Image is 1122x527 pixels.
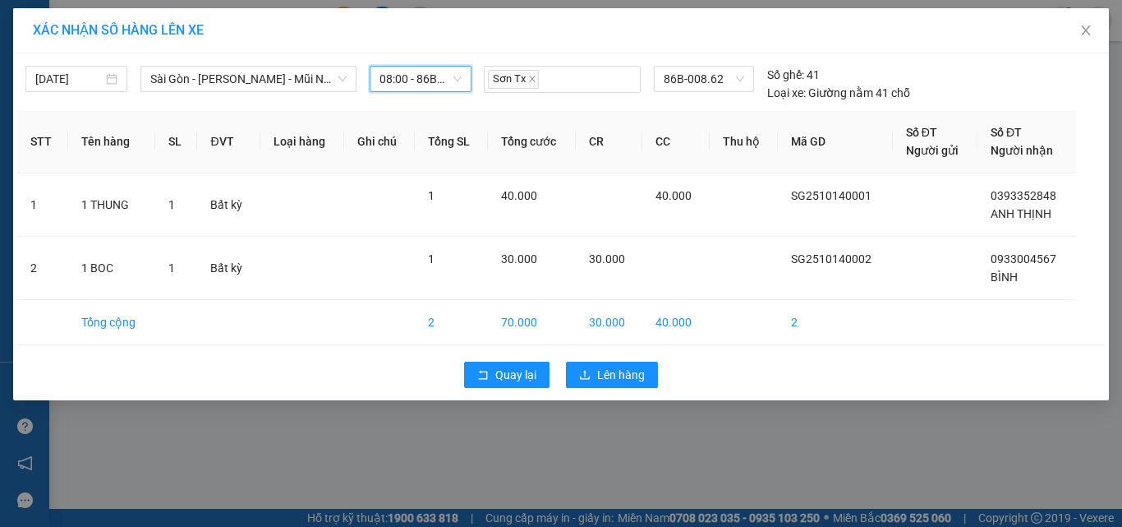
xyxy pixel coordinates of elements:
span: rollback [477,369,489,382]
th: Tổng cước [488,110,575,173]
td: 2 [778,300,893,345]
th: SL [155,110,198,173]
th: ĐVT [197,110,260,173]
span: 40.000 [501,189,537,202]
td: Bất kỳ [197,173,260,237]
span: Quay lại [495,366,536,384]
div: Giường nằm 41 chỗ [767,84,910,102]
th: CC [642,110,710,173]
span: SG2510140001 [791,189,871,202]
th: STT [17,110,68,173]
span: 1 [428,189,435,202]
th: Ghi chú [344,110,415,173]
span: Lên hàng [597,366,645,384]
span: ANH THỊNH [991,207,1051,220]
span: 30.000 [589,252,625,266]
span: Số ghế: [767,66,804,84]
button: Close [1063,8,1109,54]
span: Sài Gòn - Phan Thiết - Mũi Né (CT Km42) [150,67,347,91]
button: uploadLên hàng [566,362,658,388]
td: 2 [17,237,68,300]
td: 1 [17,173,68,237]
span: 0933004567 [991,252,1056,266]
span: 0393352848 [991,189,1056,202]
span: Sơn Tx [488,70,539,89]
span: Người nhận [991,144,1053,157]
span: close [528,75,536,83]
span: XÁC NHẬN SỐ HÀNG LÊN XE [33,22,204,38]
td: 30.000 [576,300,643,345]
th: Mã GD [778,110,893,173]
td: 1 THUNG [68,173,154,237]
td: 70.000 [488,300,575,345]
th: Tổng SL [415,110,488,173]
span: down [338,74,347,84]
div: 41 [767,66,820,84]
span: Loại xe: [767,84,806,102]
span: close [1079,24,1092,37]
td: 40.000 [642,300,710,345]
th: Tên hàng [68,110,154,173]
span: 1 [168,261,175,275]
span: 1 [428,252,435,266]
td: Bất kỳ [197,237,260,300]
button: rollbackQuay lại [464,362,550,388]
td: 1 BOC [68,237,154,300]
td: Tổng cộng [68,300,154,345]
span: Số ĐT [991,126,1022,139]
span: 86B-008.62 [664,67,744,91]
span: upload [579,369,591,382]
th: Thu hộ [710,110,778,173]
span: 1 [168,198,175,211]
span: Người gửi [906,144,959,157]
input: 14/10/2025 [35,70,103,88]
span: 40.000 [655,189,692,202]
th: CR [576,110,643,173]
th: Loại hàng [260,110,344,173]
span: SG2510140002 [791,252,871,266]
span: Số ĐT [906,126,937,139]
span: 30.000 [501,252,537,266]
span: 08:00 - 86B-008.62 [379,67,462,91]
span: BÌNH [991,270,1018,284]
td: 2 [415,300,488,345]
